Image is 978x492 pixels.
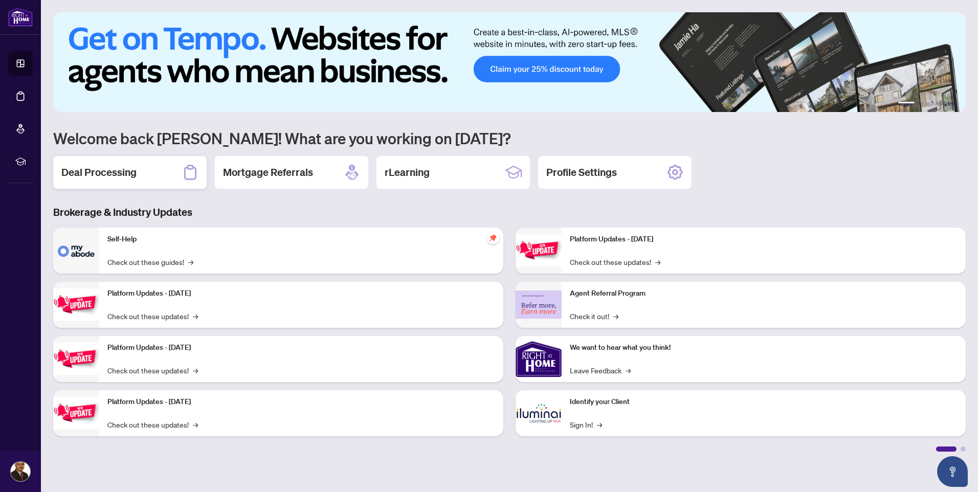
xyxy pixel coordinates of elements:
button: 4 [935,102,939,106]
button: 5 [943,102,947,106]
span: → [613,310,618,322]
a: Sign In!→ [570,419,602,430]
span: pushpin [487,232,499,244]
span: → [188,256,193,267]
a: Check out these updates!→ [570,256,660,267]
h2: Deal Processing [61,165,137,180]
img: Platform Updates - June 23, 2025 [516,234,562,266]
img: Identify your Client [516,390,562,436]
h3: Brokerage & Industry Updates [53,205,966,219]
a: Check out these updates!→ [107,365,198,376]
p: Self-Help [107,234,495,245]
img: logo [8,8,33,27]
img: Slide 0 [53,12,966,112]
button: 2 [919,102,923,106]
button: Open asap [937,456,968,487]
img: Profile Icon [11,462,30,481]
span: → [626,365,631,376]
a: Check out these updates!→ [107,310,198,322]
img: Self-Help [53,228,99,274]
a: Check out these guides!→ [107,256,193,267]
p: Platform Updates - [DATE] [570,234,958,245]
h2: rLearning [385,165,430,180]
h1: Welcome back [PERSON_NAME]! What are you working on [DATE]? [53,128,966,148]
a: Check out these updates!→ [107,419,198,430]
p: Platform Updates - [DATE] [107,288,495,299]
img: Platform Updates - September 16, 2025 [53,288,99,321]
h2: Mortgage Referrals [223,165,313,180]
button: 1 [898,102,915,106]
span: → [193,310,198,322]
img: Agent Referral Program [516,290,562,319]
img: Platform Updates - July 21, 2025 [53,343,99,375]
button: 6 [951,102,955,106]
p: Agent Referral Program [570,288,958,299]
button: 3 [927,102,931,106]
a: Check it out!→ [570,310,618,322]
p: Platform Updates - [DATE] [107,342,495,353]
p: We want to hear what you think! [570,342,958,353]
img: Platform Updates - July 8, 2025 [53,397,99,429]
span: → [193,419,198,430]
img: We want to hear what you think! [516,336,562,382]
a: Leave Feedback→ [570,365,631,376]
span: → [193,365,198,376]
span: → [655,256,660,267]
p: Identify your Client [570,396,958,408]
p: Platform Updates - [DATE] [107,396,495,408]
span: → [597,419,602,430]
h2: Profile Settings [546,165,617,180]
